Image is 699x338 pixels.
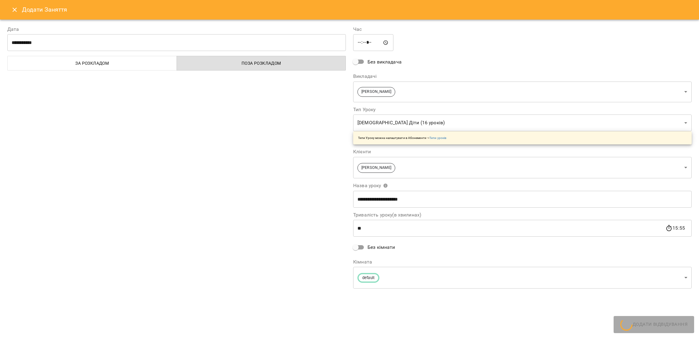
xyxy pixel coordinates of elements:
[353,213,692,217] label: Тривалість уроку(в хвилинах)
[11,60,173,67] span: За розкладом
[429,136,446,140] a: Типи уроків
[367,58,402,66] span: Без викладача
[353,107,692,112] label: Тип Уроку
[22,5,692,14] h6: Додати Заняття
[383,183,388,188] svg: Вкажіть назву уроку або виберіть клієнтів
[7,27,346,32] label: Дата
[181,60,342,67] span: Поза розкладом
[353,157,692,178] div: [PERSON_NAME]
[353,267,692,289] div: default
[7,56,177,71] button: За розкладом
[353,149,692,154] label: Клієнти
[353,81,692,102] div: [PERSON_NAME]
[353,27,692,32] label: Час
[359,275,378,281] span: default
[7,2,22,17] button: Close
[353,183,388,188] span: Назва уроку
[358,165,395,171] span: [PERSON_NAME]
[358,136,446,140] p: Типи Уроку можна налаштувати в Абонементи ->
[358,89,395,95] span: [PERSON_NAME]
[367,244,395,251] span: Без кімнати
[353,114,692,132] div: [DEMOGRAPHIC_DATA] Діти (16 уроків)
[353,260,692,264] label: Кімната
[177,56,346,71] button: Поза розкладом
[353,74,692,79] label: Викладачі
